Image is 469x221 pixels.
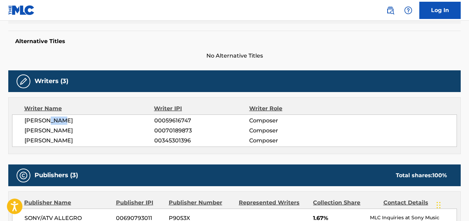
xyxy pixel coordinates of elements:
div: Help [401,3,415,17]
div: Writer Name [24,104,154,113]
div: Drag [437,195,441,215]
span: 00345301396 [154,137,249,145]
span: 00070189873 [154,127,249,135]
div: Publisher Number [169,199,234,207]
span: [PERSON_NAME] [25,117,154,125]
h5: Publishers (3) [35,171,78,179]
img: help [404,6,412,14]
div: Writer IPI [154,104,249,113]
span: [PERSON_NAME] [25,137,154,145]
img: MLC Logo [8,5,35,15]
h5: Alternative Titles [15,38,454,45]
a: Log In [419,2,461,19]
div: Total shares: [396,171,447,180]
img: search [386,6,394,14]
div: Represented Writers [239,199,308,207]
div: Publisher IPI [116,199,164,207]
h5: Writers (3) [35,77,68,85]
span: Composer [249,117,335,125]
span: Composer [249,127,335,135]
span: Composer [249,137,335,145]
span: 00059616747 [154,117,249,125]
div: Writer Role [249,104,336,113]
div: Publisher Name [24,199,111,207]
span: 100 % [432,172,447,179]
div: Contact Details [383,199,448,207]
img: Publishers [19,171,28,180]
div: Collection Share [313,199,378,207]
span: [PERSON_NAME] [25,127,154,135]
img: Writers [19,77,28,86]
iframe: Chat Widget [434,188,469,221]
a: Public Search [383,3,397,17]
span: No Alternative Titles [8,52,461,60]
